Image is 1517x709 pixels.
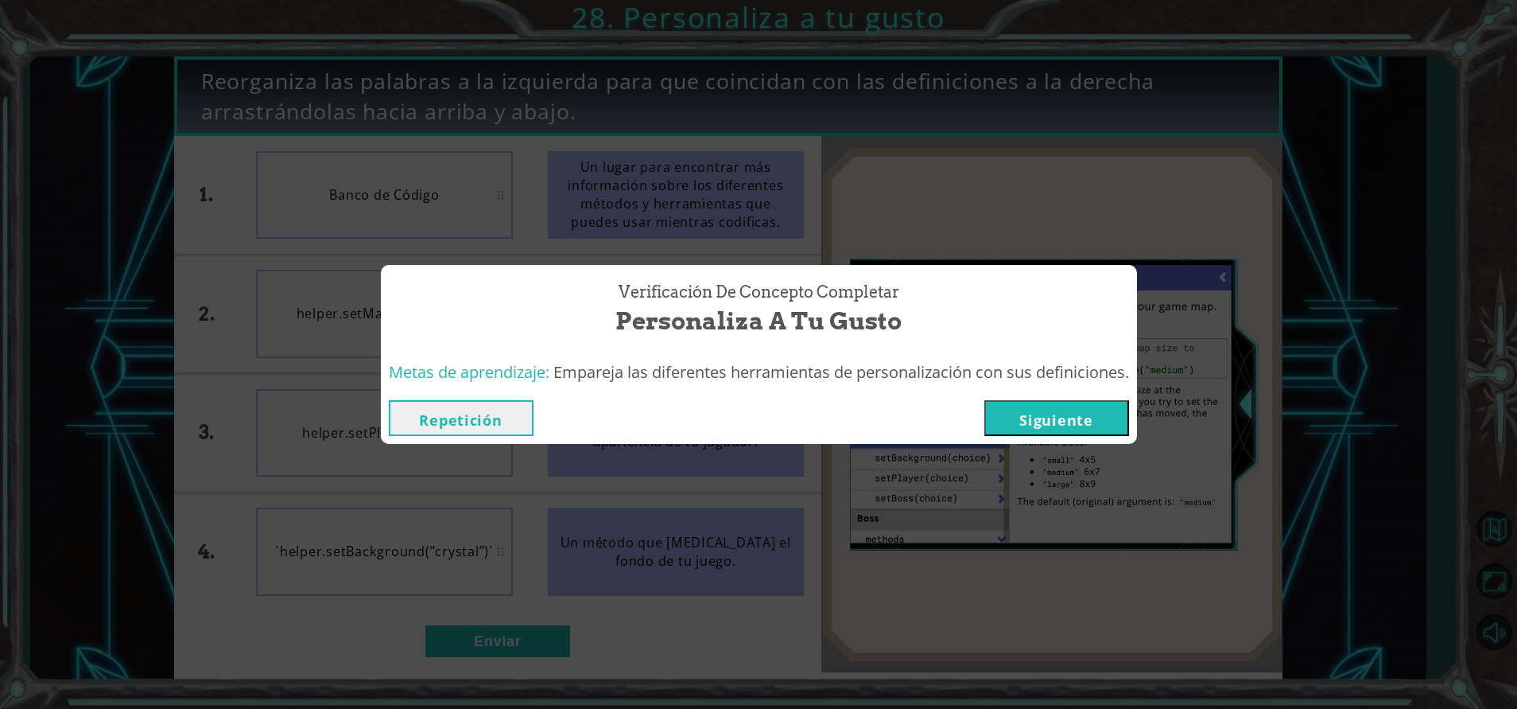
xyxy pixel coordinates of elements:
span: Verificación de Concepto Completar [619,281,899,304]
span: Metas de aprendizaje: [389,361,549,383]
button: Siguiente [984,400,1129,436]
button: Repetición [389,400,533,436]
span: Personaliza a tu gusto [615,304,902,338]
span: Empareja las diferentes herramientas de personalización con sus definiciones. [553,361,1129,383]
